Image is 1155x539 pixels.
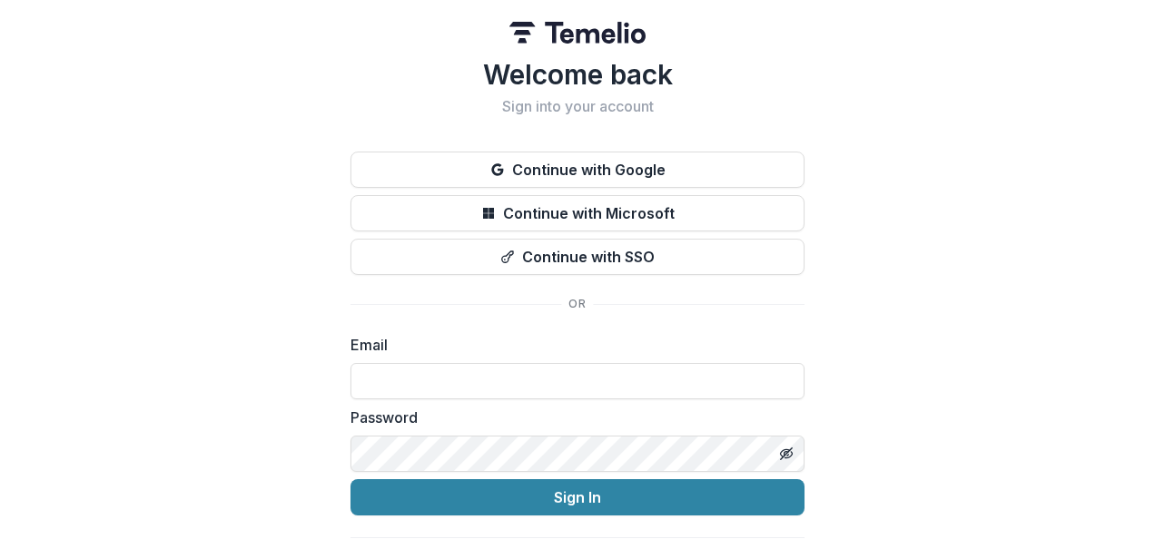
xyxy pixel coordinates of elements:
h1: Welcome back [350,58,805,91]
h2: Sign into your account [350,98,805,115]
button: Continue with SSO [350,239,805,275]
button: Continue with Microsoft [350,195,805,231]
label: Email [350,334,794,356]
button: Toggle password visibility [772,439,801,468]
button: Sign In [350,479,805,515]
button: Continue with Google [350,152,805,188]
label: Password [350,407,794,428]
img: Temelio [509,22,646,44]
